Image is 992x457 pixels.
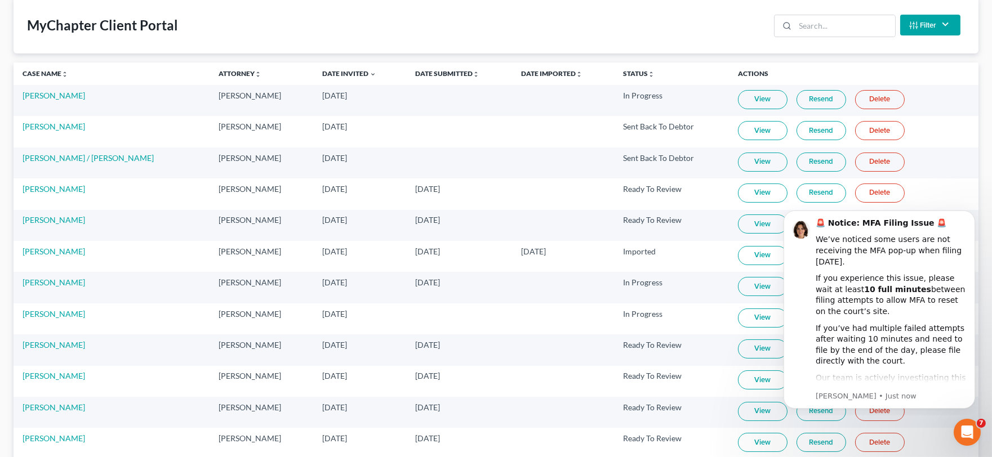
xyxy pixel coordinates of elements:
[614,85,728,116] td: In Progress
[23,433,85,443] a: [PERSON_NAME]
[738,214,788,234] a: View
[415,277,440,287] span: [DATE]
[738,153,788,172] a: View
[900,15,960,35] button: Filter
[797,90,846,109] a: Resend
[614,272,728,303] td: In Progress
[255,71,261,78] i: unfold_more
[415,69,479,78] a: Date Submittedunfold_more
[210,210,313,241] td: [PERSON_NAME]
[23,153,154,163] a: [PERSON_NAME] / [PERSON_NAME]
[322,91,347,100] span: [DATE]
[23,122,85,131] a: [PERSON_NAME]
[648,71,655,78] i: unfold_more
[210,241,313,272] td: [PERSON_NAME]
[23,215,85,225] a: [PERSON_NAME]
[797,183,846,203] a: Resend
[210,334,313,365] td: [PERSON_NAME]
[738,339,788,359] a: View
[210,303,313,334] td: [PERSON_NAME]
[614,147,728,178] td: Sent Back To Debtor
[521,247,546,256] span: [DATE]
[738,308,788,328] a: View
[23,91,85,100] a: [PERSON_NAME]
[210,366,313,397] td: [PERSON_NAME]
[738,433,788,452] a: View
[797,433,846,452] a: Resend
[729,62,978,85] th: Actions
[210,116,313,147] td: [PERSON_NAME]
[415,402,440,412] span: [DATE]
[322,340,347,350] span: [DATE]
[855,183,905,203] a: Delete
[322,247,347,256] span: [DATE]
[614,210,728,241] td: Ready To Review
[614,241,728,272] td: Imported
[415,433,440,443] span: [DATE]
[614,397,728,428] td: Ready To Review
[322,184,347,194] span: [DATE]
[23,277,85,287] a: [PERSON_NAME]
[23,371,85,380] a: [PERSON_NAME]
[738,246,788,265] a: View
[614,303,728,334] td: In Progress
[210,178,313,209] td: [PERSON_NAME]
[614,334,728,365] td: Ready To Review
[23,402,85,412] a: [PERSON_NAME]
[738,183,788,203] a: View
[415,184,440,194] span: [DATE]
[210,147,313,178] td: [PERSON_NAME]
[219,69,261,78] a: Attorneyunfold_more
[23,69,68,78] a: Case Nameunfold_more
[855,90,905,109] a: Delete
[415,340,440,350] span: [DATE]
[855,121,905,140] a: Delete
[27,16,178,34] div: MyChapter Client Portal
[322,277,347,287] span: [DATE]
[855,433,905,452] a: Delete
[797,153,846,172] a: Resend
[415,371,440,380] span: [DATE]
[322,433,347,443] span: [DATE]
[23,340,85,350] a: [PERSON_NAME]
[954,419,981,446] iframe: Intercom live chat
[210,272,313,303] td: [PERSON_NAME]
[322,153,347,163] span: [DATE]
[415,247,440,256] span: [DATE]
[23,247,85,256] a: [PERSON_NAME]
[61,71,68,78] i: unfold_more
[614,178,728,209] td: Ready To Review
[473,71,479,78] i: unfold_more
[738,121,788,140] a: View
[576,71,582,78] i: unfold_more
[738,277,788,296] a: View
[614,116,728,147] td: Sent Back To Debtor
[415,215,440,225] span: [DATE]
[738,402,788,421] a: View
[210,85,313,116] td: [PERSON_NAME]
[370,71,376,78] i: expand_more
[23,184,85,194] a: [PERSON_NAME]
[322,309,347,319] span: [DATE]
[210,397,313,428] td: [PERSON_NAME]
[977,419,986,428] span: 7
[855,153,905,172] a: Delete
[795,15,895,37] input: Search...
[23,309,85,319] a: [PERSON_NAME]
[623,69,655,78] a: Statusunfold_more
[738,90,788,109] a: View
[322,122,347,131] span: [DATE]
[614,366,728,397] td: Ready To Review
[738,370,788,389] a: View
[797,121,846,140] a: Resend
[322,371,347,380] span: [DATE]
